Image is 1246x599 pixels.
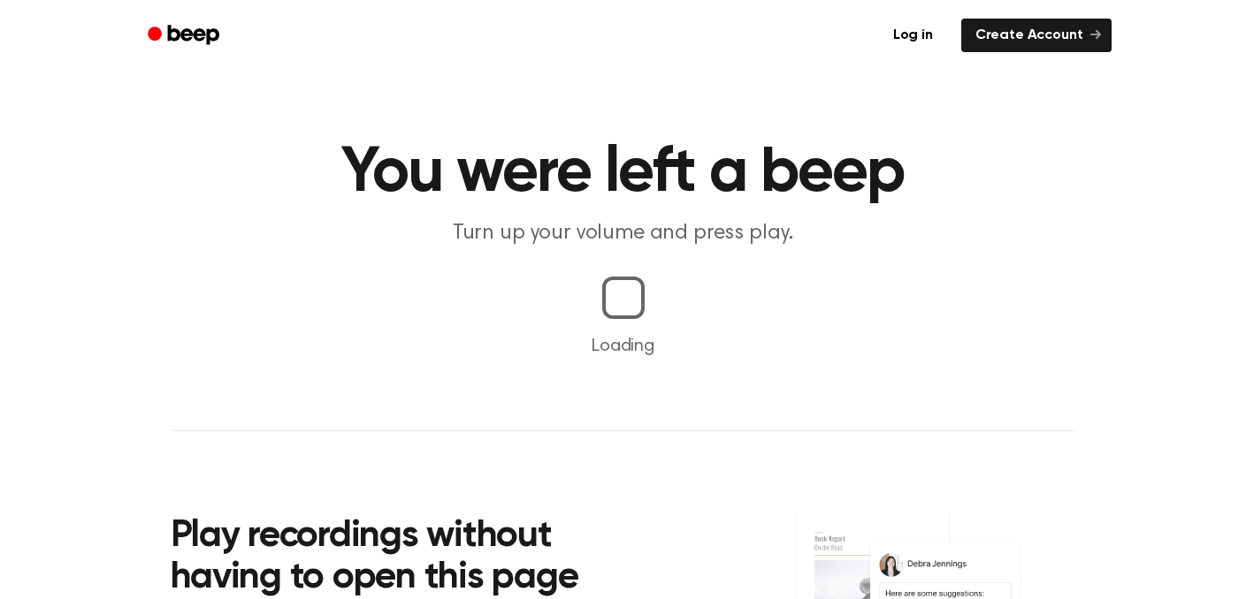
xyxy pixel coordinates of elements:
a: Beep [135,19,235,53]
p: Turn up your volume and press play. [284,219,963,248]
h1: You were left a beep [171,141,1076,205]
a: Log in [875,15,951,56]
a: Create Account [961,19,1112,52]
p: Loading [21,333,1225,360]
